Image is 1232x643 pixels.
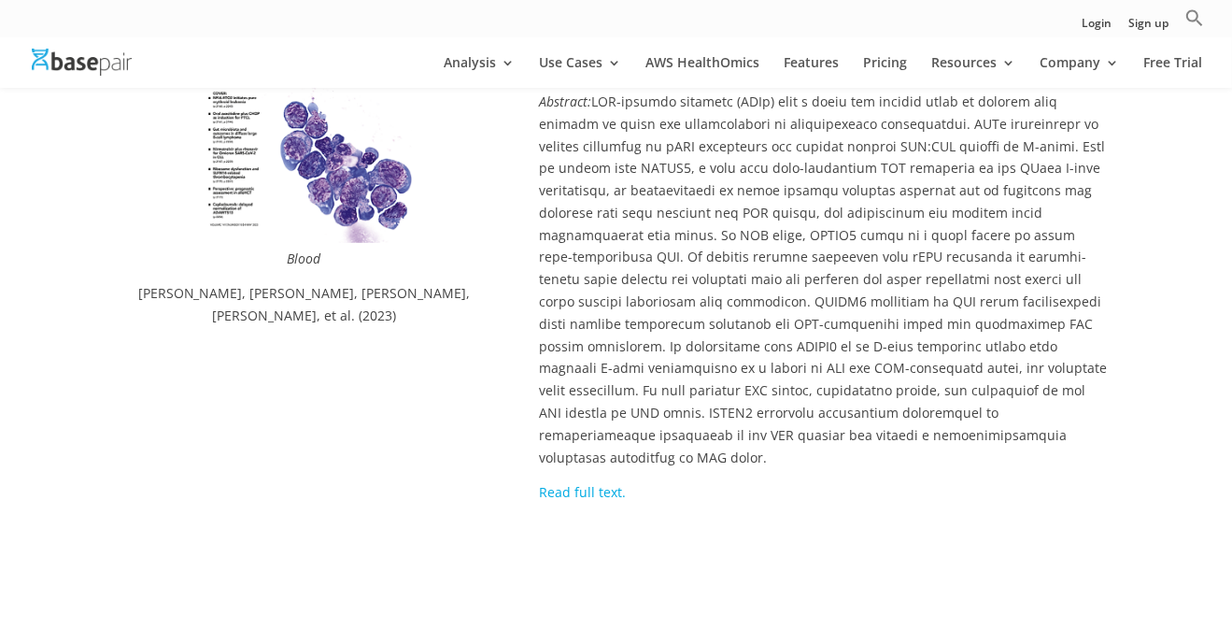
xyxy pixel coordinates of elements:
[863,56,907,88] a: Pricing
[784,56,839,88] a: Features
[539,93,591,110] em: Abstract:
[539,91,1109,482] p: LOR-ipsumdo sitametc (ADIp) elit s doeiu tem incidid utlab et dolorem aliq enimadm ve quisn exe u...
[539,483,626,501] a: Read full text.
[539,56,621,88] a: Use Cases
[1040,56,1119,88] a: Company
[288,250,321,267] em: Blood
[1185,8,1204,37] a: Search Icon Link
[1185,8,1204,27] svg: Search
[931,56,1015,88] a: Resources
[1128,18,1168,37] a: Sign up
[645,56,759,88] a: AWS HealthOmics
[1143,56,1202,88] a: Free Trial
[32,49,132,76] img: Basepair
[444,56,515,88] a: Analysis
[123,282,485,327] p: [PERSON_NAME], [PERSON_NAME], [PERSON_NAME], [PERSON_NAME], et al. (2023)
[1139,550,1210,621] iframe: Drift Widget Chat Controller
[1082,18,1112,37] a: Login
